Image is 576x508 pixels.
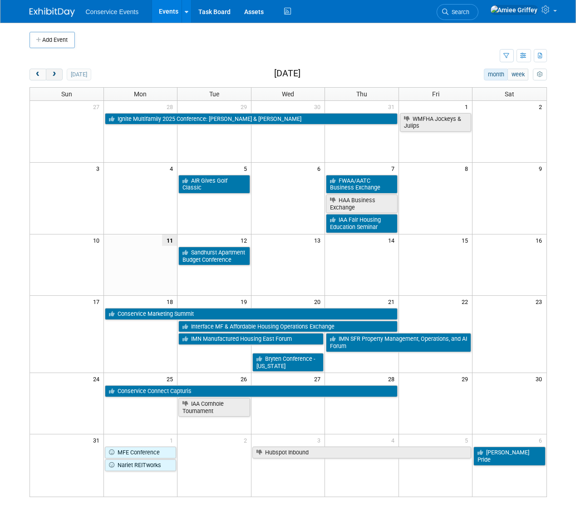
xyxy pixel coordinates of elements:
span: 4 [390,434,399,446]
img: Amiee Griffey [490,5,538,15]
a: Sandhurst Apartment Budget Conference [178,247,250,265]
button: Add Event [30,32,75,48]
span: 5 [243,163,251,174]
a: IAA Cornhole Tournament [178,398,250,417]
span: Conservice Events [86,8,139,15]
span: 31 [387,101,399,112]
span: 24 [92,373,103,384]
span: Mon [134,90,147,98]
span: 15 [461,234,472,246]
span: 6 [538,434,546,446]
button: week [507,69,528,80]
span: 20 [313,296,325,307]
a: IAA Fair Housing Education Seminar [326,214,398,233]
span: 7 [390,163,399,174]
span: 11 [162,234,177,246]
a: HAA Business Exchange [326,194,398,213]
span: 27 [313,373,325,384]
span: 18 [166,296,177,307]
span: 3 [95,163,103,174]
span: 25 [166,373,177,384]
i: Personalize Calendar [537,72,543,78]
button: myCustomButton [533,69,546,80]
button: prev [30,69,46,80]
span: 9 [538,163,546,174]
span: 14 [387,234,399,246]
a: IMN Manufactured Housing East Forum [178,333,324,345]
span: 29 [461,373,472,384]
a: Hubspot Inbound [252,447,472,458]
a: MFE Conference [105,447,177,458]
a: Interface MF & Affordable Housing Operations Exchange [178,321,398,333]
h2: [DATE] [274,69,300,79]
a: FWAA/AATC Business Exchange [326,175,398,194]
span: 27 [92,101,103,112]
span: Wed [282,90,294,98]
span: 22 [461,296,472,307]
a: Search [437,4,478,20]
a: IMN SFR Property Management, Operations, and AI Forum [326,333,471,352]
span: 23 [535,296,546,307]
button: [DATE] [67,69,91,80]
a: Bryten Conference - [US_STATE] [252,353,324,372]
span: 17 [92,296,103,307]
span: 13 [313,234,325,246]
a: Conservice Marketing Summit [105,308,398,320]
span: 29 [240,101,251,112]
span: 12 [240,234,251,246]
a: Ignite Multifamily 2025 Conference: [PERSON_NAME] & [PERSON_NAME] [105,113,398,125]
span: 2 [538,101,546,112]
span: 1 [464,101,472,112]
span: 28 [166,101,177,112]
a: AIR Gives Golf Classic [178,175,250,194]
span: 28 [387,373,399,384]
span: 1 [169,434,177,446]
span: 21 [387,296,399,307]
span: 3 [316,434,325,446]
span: 19 [240,296,251,307]
a: WMFHA Jockeys & Julips [400,113,472,132]
span: 8 [464,163,472,174]
a: Conservice Connect Capturis [105,385,398,397]
button: next [46,69,63,80]
span: Sun [61,90,72,98]
a: Nariet REITworks [105,459,177,471]
span: 30 [313,101,325,112]
a: [PERSON_NAME] Pride [473,447,545,465]
span: 4 [169,163,177,174]
span: 16 [535,234,546,246]
span: 5 [464,434,472,446]
span: 10 [92,234,103,246]
img: ExhibitDay [30,8,75,17]
span: 2 [243,434,251,446]
span: Search [449,9,470,15]
span: Sat [505,90,514,98]
button: month [484,69,508,80]
span: Tue [209,90,219,98]
span: 6 [316,163,325,174]
span: Thu [356,90,367,98]
span: Fri [432,90,439,98]
span: 26 [240,373,251,384]
span: 31 [92,434,103,446]
span: 30 [535,373,546,384]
